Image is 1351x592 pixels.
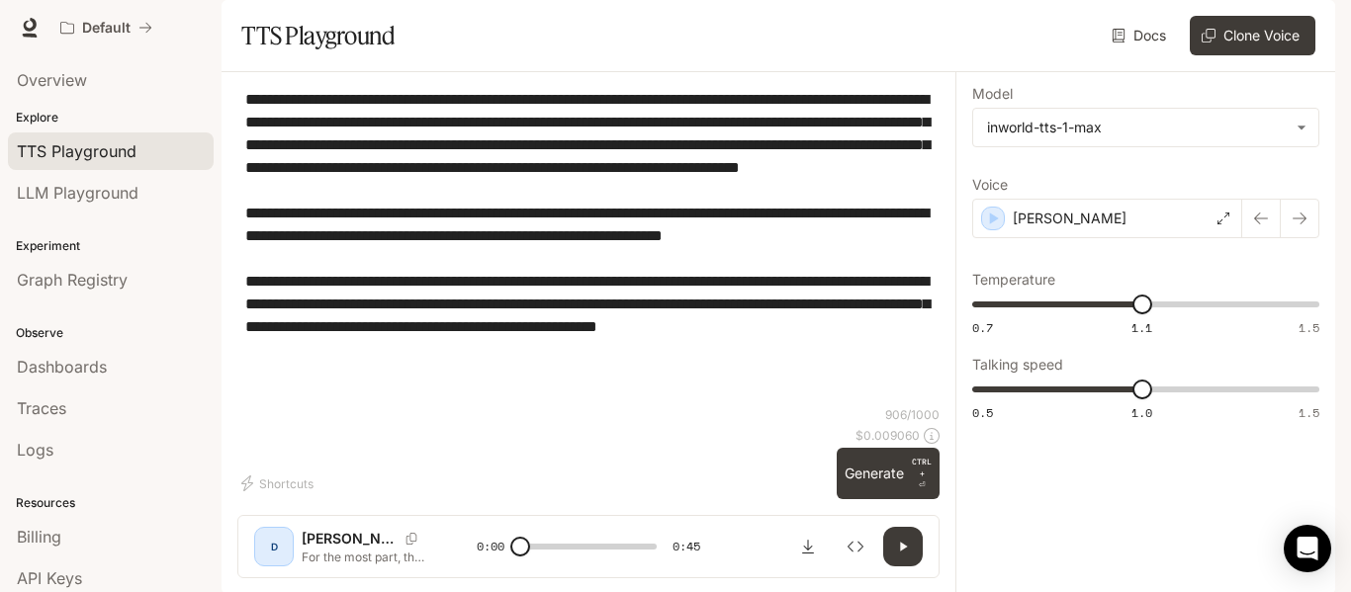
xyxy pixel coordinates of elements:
[1299,404,1319,421] span: 1.5
[972,319,993,336] span: 0.7
[398,533,425,545] button: Copy Voice ID
[987,118,1287,137] div: inworld-tts-1-max
[912,456,932,491] p: ⏎
[51,8,161,47] button: All workspaces
[972,178,1008,192] p: Voice
[972,358,1063,372] p: Talking speed
[1108,16,1174,55] a: Docs
[972,87,1013,101] p: Model
[1190,16,1315,55] button: Clone Voice
[82,20,131,37] p: Default
[673,537,700,556] span: 0:45
[1131,319,1152,336] span: 1.1
[1013,209,1126,228] p: [PERSON_NAME]
[302,529,398,549] p: [PERSON_NAME]
[302,549,429,565] p: For the most part, the killings appeared totally random, save for the fact that they all occurred...
[912,456,932,479] p: CTRL +
[972,273,1055,287] p: Temperature
[241,16,395,55] h1: TTS Playground
[836,527,875,566] button: Inspect
[788,527,828,566] button: Download audio
[1284,525,1331,572] div: Open Intercom Messenger
[477,537,504,556] span: 0:00
[837,448,940,499] button: GenerateCTRL +⏎
[1131,404,1152,421] span: 1.0
[973,109,1318,146] div: inworld-tts-1-max
[1299,319,1319,336] span: 1.5
[972,404,993,421] span: 0.5
[258,531,290,562] div: D
[237,467,321,499] button: Shortcuts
